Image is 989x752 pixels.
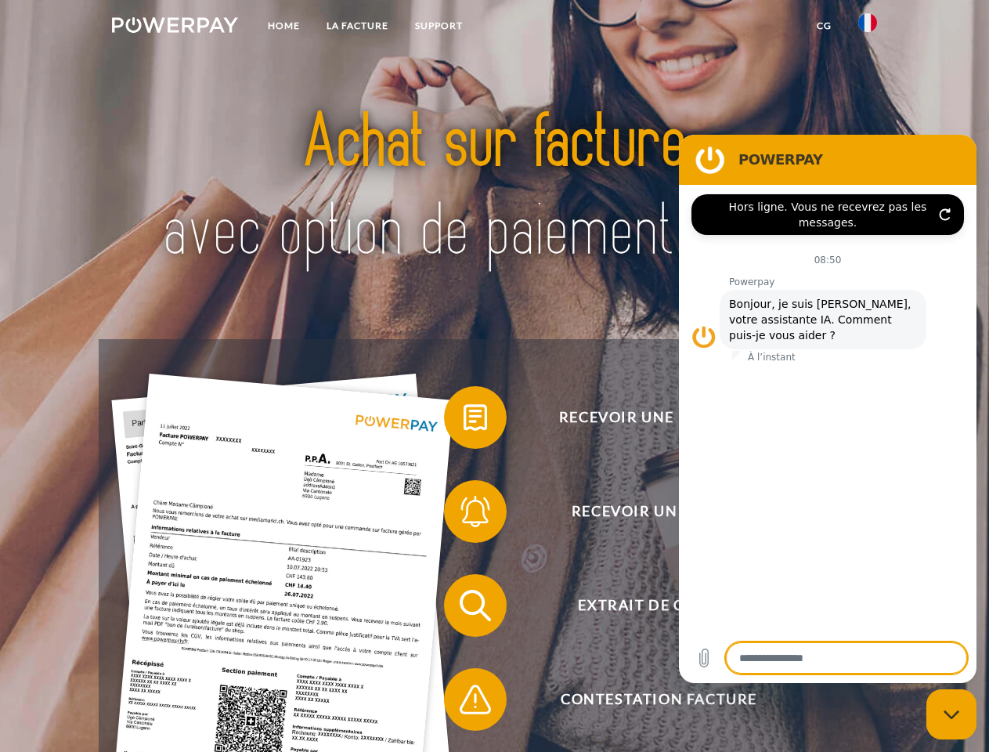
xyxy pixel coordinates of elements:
[456,492,495,531] img: qb_bell.svg
[803,12,845,40] a: CG
[456,680,495,719] img: qb_warning.svg
[467,386,850,449] span: Recevoir une facture ?
[402,12,476,40] a: Support
[456,398,495,437] img: qb_bill.svg
[679,135,976,683] iframe: Fenêtre de messagerie
[444,480,851,543] button: Recevoir un rappel?
[858,13,877,32] img: fr
[467,668,850,731] span: Contestation Facture
[313,12,402,40] a: LA FACTURE
[112,17,238,33] img: logo-powerpay-white.svg
[456,586,495,625] img: qb_search.svg
[150,75,839,300] img: title-powerpay_fr.svg
[926,689,976,739] iframe: Bouton de lancement de la fenêtre de messagerie, conversation en cours
[444,574,851,637] button: Extrait de compte
[444,386,851,449] button: Recevoir une facture ?
[444,668,851,731] button: Contestation Facture
[467,574,850,637] span: Extrait de compte
[467,480,850,543] span: Recevoir un rappel?
[254,12,313,40] a: Home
